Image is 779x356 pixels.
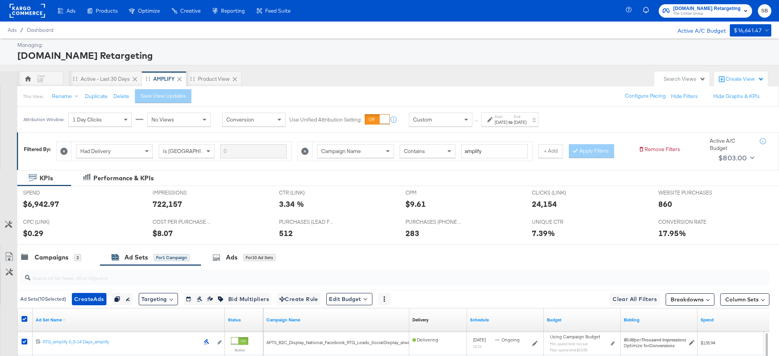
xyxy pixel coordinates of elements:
[146,77,150,81] div: Drag to reorder tab
[266,339,478,345] span: APTS_B2C_Display_National_Facebook_RTG_Leads_SocialDisplay_alwayson_Retargeting_AMP24_Amplify
[24,146,51,153] div: Filtered By:
[413,116,432,123] span: Custom
[228,317,260,323] a: Shows the current state of your Ad Set.
[659,4,752,18] button: [DOMAIN_NAME] RetargetingThe CoStar Group
[404,148,425,155] span: Contains
[638,146,680,153] button: Remove Filters
[473,344,482,349] sub: 12:12
[226,253,238,262] div: Ads
[412,317,429,323] a: Reflects the ability of your Ad Set to achieve delivery based on ad states, schedule and budget.
[461,144,528,158] input: Enter a search term
[40,174,53,183] div: KPIs
[220,144,287,158] input: Enter a search term
[30,267,700,282] input: Search Ad Set Name, ID or Objective
[405,228,419,239] div: 283
[243,254,276,261] div: for 10 Ad Sets
[547,317,618,323] a: Shows the current budget of Ad Set.
[153,228,173,239] div: $8.07
[550,341,588,346] sub: Min. spend limit: not set
[289,116,362,123] label: Use Unified Attribution Setting:
[37,77,43,84] div: SB
[658,228,686,239] div: 17.95%
[154,254,189,261] div: for 1 Campaign
[279,198,304,210] div: 3.34 %
[279,294,318,304] span: Create Rule
[673,11,741,17] span: The CoStar Group
[8,27,17,33] span: Ads
[649,343,674,348] em: Conversions
[279,189,337,196] span: CTR (LINK)
[532,228,555,239] div: 7.39%
[73,77,77,81] div: Drag to reorder tab
[321,148,361,155] span: Campaign Name
[20,296,66,303] div: Ad Sets ( 10 Selected)
[153,218,210,226] span: COST PER PURCHASE (WEBSITE EVENTS)
[532,218,590,226] span: UNIQUE CTR
[405,198,426,210] div: $9.61
[473,120,480,122] span: ↑
[35,253,68,262] div: Campaigns
[701,340,768,346] span: $135.94
[514,114,527,119] label: End:
[74,254,81,261] div: 2
[758,4,771,18] button: SB
[624,317,694,323] a: Shows your bid and optimisation settings for this Ad Set.
[502,337,520,343] span: ongoing
[666,293,714,306] button: Breakdowns
[221,8,245,14] span: Reporting
[720,293,769,306] button: Column Sets
[279,218,337,226] span: PURCHASES (LEAD FORM)
[550,334,600,340] span: Using Campaign Budget
[138,8,160,14] span: Optimize
[151,116,174,123] span: No Views
[718,152,747,164] div: $803.00
[23,228,43,239] div: $0.29
[139,293,178,305] button: Targeting
[153,198,182,210] div: 722,157
[405,189,463,196] span: CPM
[495,114,507,119] label: Start:
[624,343,686,349] div: Optimize for
[734,26,762,35] div: $16,641.47
[726,75,764,83] div: Create View
[658,189,716,196] span: WEBSITE PURCHASES
[538,144,563,158] button: + Add
[550,348,587,352] sub: Max. spend limit : $15.00
[673,5,741,13] span: [DOMAIN_NAME] Retargeting
[532,198,557,210] div: 24,154
[412,317,429,323] div: Delivery
[96,8,118,14] span: Products
[266,317,406,323] a: Your campaign name.
[669,24,726,36] div: Active A/C Budget
[713,93,760,100] button: Hide Graphs & KPIs
[81,75,130,83] div: Active - Last 30 Days
[226,293,271,305] button: Bid Multipliers
[180,8,201,14] span: Creative
[715,152,756,164] button: $803.00
[17,42,769,49] div: Managing:
[514,119,527,125] div: [DATE]
[658,198,672,210] div: 860
[23,93,43,100] div: This View:
[470,317,541,323] a: Shows when your Ad Set is scheduled to deliver.
[671,93,698,100] button: Hide Filters
[153,75,174,83] div: AMPLIFY
[279,228,293,239] div: 512
[228,294,269,304] span: Bid Multipliers
[27,27,53,33] a: Dashboard
[80,148,111,155] span: Had Delivery
[47,90,86,103] button: Rename
[23,198,59,210] div: $6,942.97
[163,148,222,155] span: Is [GEOGRAPHIC_DATA]
[507,119,514,125] strong: to
[190,77,194,81] div: Drag to reorder tab
[473,337,486,343] span: [DATE]
[610,293,660,306] button: Clear All Filters
[664,75,706,83] div: Search Views
[72,293,106,305] button: CreateAds
[113,93,129,100] button: Delete
[620,89,671,103] button: Configure Pacing
[730,24,771,37] button: $16,641.47
[198,75,230,83] div: Product View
